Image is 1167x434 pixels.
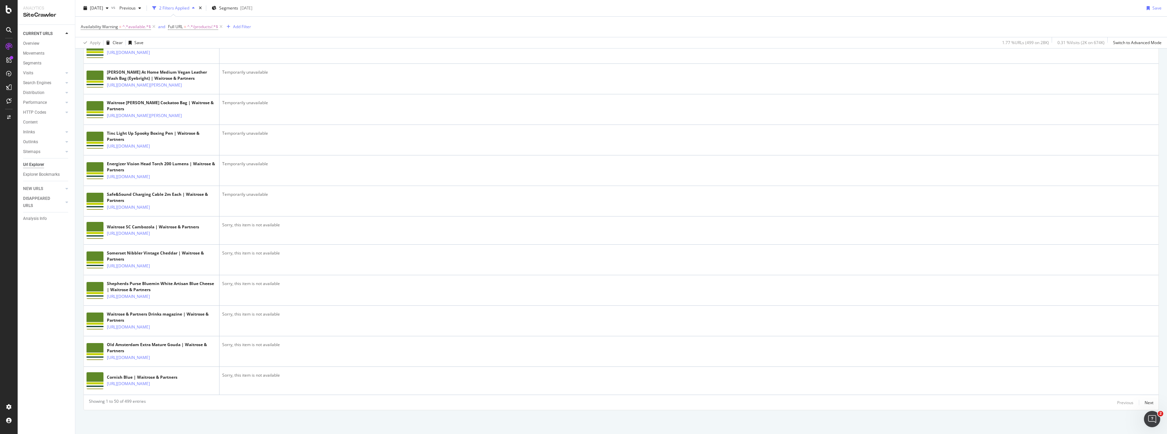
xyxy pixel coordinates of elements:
span: Segments [219,5,238,11]
a: HTTP Codes [23,109,63,116]
a: [URL][DOMAIN_NAME] [107,263,150,269]
div: Save [1152,5,1162,11]
a: Outlinks [23,138,63,146]
button: Save [126,37,144,48]
div: Energizer Vision Head Torch 200 Lumens | Waitrose & Partners [107,161,216,173]
a: Overview [23,40,70,47]
a: Search Engines [23,79,63,87]
a: Url Explorer [23,161,70,168]
a: Sitemaps [23,148,63,155]
a: Visits [23,70,63,77]
div: Waitrose [PERSON_NAME] Cockatoo Bag | Waitrose & Partners [107,100,216,112]
div: Safe&Sound Charging Cable 2m Each | Waitrose & Partners [107,191,216,204]
button: Add Filter [224,23,251,31]
div: and [158,24,165,30]
button: Previous [117,3,144,14]
a: Inlinks [23,129,63,136]
a: [URL][DOMAIN_NAME][PERSON_NAME] [107,82,182,89]
div: Inlinks [23,129,35,136]
iframe: Intercom live chat [1144,411,1160,427]
span: 2 [1158,411,1163,416]
div: Sorry, this item is not available [222,281,1156,287]
a: Segments [23,60,70,67]
a: [URL][DOMAIN_NAME][PERSON_NAME] [107,112,182,119]
button: Segments[DATE] [209,3,255,14]
div: Content [23,119,38,126]
span: 2025 Sep. 27th [90,5,103,11]
div: Temporarily unavailable [222,161,1156,167]
button: Save [1144,3,1162,14]
img: main image [87,251,103,268]
img: main image [87,313,103,329]
button: and [158,23,165,30]
button: Apply [81,37,100,48]
button: Switch to Advanced Mode [1110,37,1162,48]
div: CURRENT URLS [23,30,53,37]
div: Previous [1117,400,1133,405]
div: Old Amsterdam Extra Mature Gouda | Waitrose & Partners [107,342,216,354]
span: Previous [117,5,136,11]
div: Waitrose & Partners Drinks magazine | Waitrose & Partners [107,311,216,323]
div: Switch to Advanced Mode [1113,40,1162,45]
img: main image [87,343,103,360]
div: Cornish Blue | Waitrose & Partners [107,374,179,380]
a: [URL][DOMAIN_NAME] [107,173,150,180]
div: Movements [23,50,44,57]
div: HTTP Codes [23,109,46,116]
div: times [197,5,203,12]
img: main image [87,162,103,179]
span: ^.*available.*$ [122,22,151,32]
a: Content [23,119,70,126]
div: NEW URLS [23,185,43,192]
img: main image [87,282,103,299]
div: [PERSON_NAME] At Home Medium Vegan Leather Wash Bag (Eyebright) | Waitrose & Partners [107,69,216,81]
div: Visits [23,70,33,77]
a: CURRENT URLS [23,30,63,37]
div: Apply [90,40,100,45]
a: [URL][DOMAIN_NAME] [107,324,150,331]
div: Waitrose SC Cambozola | Waitrose & Partners [107,224,199,230]
div: Sorry, this item is not available [222,372,1156,378]
div: Add Filter [233,24,251,30]
div: 0.31 % Visits ( 2K on 674K ) [1057,40,1105,45]
img: main image [87,132,103,149]
div: Overview [23,40,39,47]
div: Sorry, this item is not available [222,311,1156,317]
div: Temporarily unavailable [222,69,1156,75]
img: main image [87,101,103,118]
div: Segments [23,60,41,67]
a: Distribution [23,89,63,96]
button: 2 Filters Applied [150,3,197,14]
div: Performance [23,99,47,106]
a: Movements [23,50,70,57]
div: 1.77 % URLs ( 499 on 28K ) [1002,40,1049,45]
button: Clear [103,37,123,48]
div: Distribution [23,89,44,96]
a: Explorer Bookmarks [23,171,70,178]
div: Sorry, this item is not available [222,222,1156,228]
span: vs [111,4,117,10]
a: DISAPPEARED URLS [23,195,63,209]
span: ^.*/products/.*$ [187,22,218,32]
div: Outlinks [23,138,38,146]
span: Availability Warning [81,24,118,30]
span: Full URL [168,24,183,30]
span: = [119,24,121,30]
a: [URL][DOMAIN_NAME] [107,143,150,150]
div: Showing 1 to 50 of 499 entries [89,398,146,407]
div: SiteCrawler [23,11,70,19]
a: [URL][DOMAIN_NAME] [107,204,150,211]
a: [URL][DOMAIN_NAME] [107,230,150,237]
div: Url Explorer [23,161,44,168]
a: [URL][DOMAIN_NAME] [107,380,150,387]
img: main image [87,193,103,210]
a: [URL][DOMAIN_NAME] [107,293,150,300]
a: Performance [23,99,63,106]
div: Somerset Nibbler Vintage Cheddar | Waitrose & Partners [107,250,216,262]
a: [URL][DOMAIN_NAME] [107,49,150,56]
div: Temporarily unavailable [222,130,1156,136]
img: main image [87,41,103,58]
span: = [184,24,186,30]
div: Analysis Info [23,215,47,222]
button: [DATE] [81,3,111,14]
